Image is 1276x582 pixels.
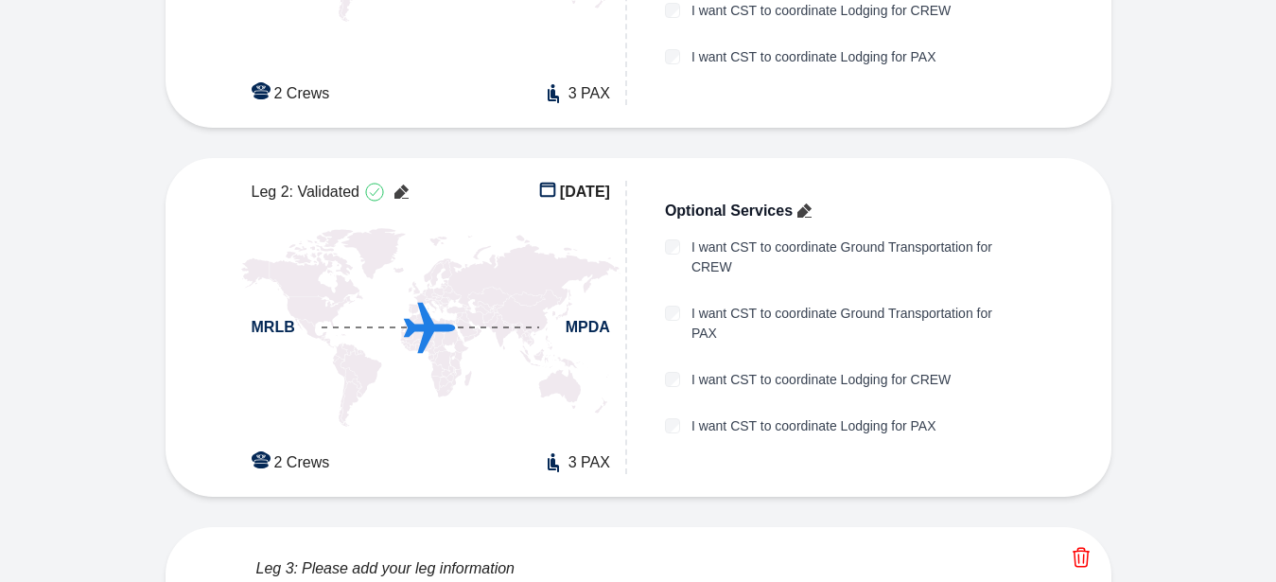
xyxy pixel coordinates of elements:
[566,316,610,339] span: MPDA
[691,304,1022,344] label: I want CST to coordinate Ground Transportation for PAX
[252,316,295,339] span: MRLB
[568,451,610,474] span: 3 PAX
[302,557,515,580] span: Please add your leg information
[691,238,1022,277] label: I want CST to coordinate Ground Transportation for CREW
[274,82,330,105] span: 2 Crews
[274,451,330,474] span: 2 Crews
[256,557,298,580] span: Leg 3:
[691,47,936,67] label: I want CST to coordinate Lodging for PAX
[691,1,951,21] label: I want CST to coordinate Lodging for CREW
[252,181,359,203] span: Leg 2: Validated
[560,181,610,203] span: [DATE]
[568,82,610,105] span: 3 PAX
[665,200,793,222] span: Optional Services
[691,416,936,436] label: I want CST to coordinate Lodging for PAX
[691,370,951,390] label: I want CST to coordinate Lodging for CREW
